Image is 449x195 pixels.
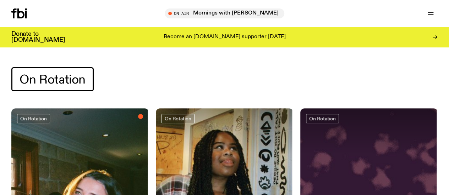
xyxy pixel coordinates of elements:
span: On Rotation [165,116,191,121]
p: Become an [DOMAIN_NAME] supporter [DATE] [164,34,286,40]
span: On Rotation [20,73,86,86]
span: On Rotation [20,116,47,121]
a: On Rotation [161,114,195,123]
a: On Rotation [17,114,50,123]
span: On Rotation [309,116,336,121]
h3: Donate to [DOMAIN_NAME] [11,31,65,43]
button: On AirMornings with [PERSON_NAME] [165,8,284,18]
a: On Rotation [306,114,339,123]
